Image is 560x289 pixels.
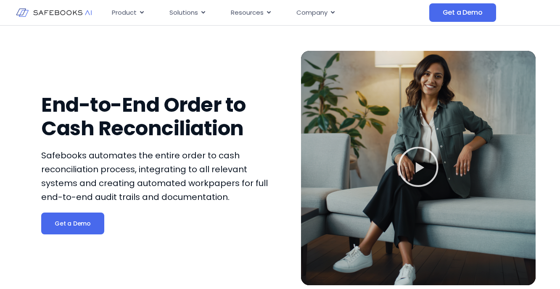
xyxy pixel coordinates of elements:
nav: Menu [105,5,429,21]
a: Get a Demo [429,3,496,22]
div: Menu Toggle [105,5,429,21]
span: Resources [231,8,264,18]
span: Product [112,8,137,18]
span: Solutions [169,8,198,18]
div: Play Video [397,146,439,190]
span: Get a Demo [55,219,91,228]
a: Get a Demo [41,213,104,234]
span: Company [296,8,328,18]
h1: End-to-End Order to Cash Reconciliation [41,93,276,140]
span: Get a Demo [443,8,483,17]
span: Safebooks automates the entire order to cash reconciliation process, integrating to all relevant ... [41,150,268,203]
